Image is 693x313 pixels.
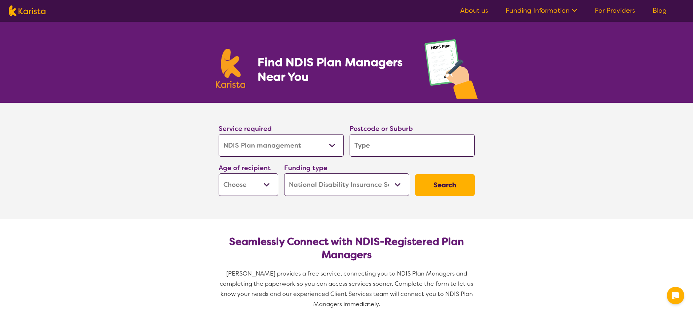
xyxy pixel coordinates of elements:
label: Postcode or Suburb [350,124,413,133]
label: Funding type [284,164,327,172]
label: Age of recipient [219,164,271,172]
label: Service required [219,124,272,133]
span: [PERSON_NAME] provides a free service, connecting you to NDIS Plan Managers and completing the pa... [220,270,475,308]
a: Blog [653,6,667,15]
a: For Providers [595,6,635,15]
h1: Find NDIS Plan Managers Near You [258,55,410,84]
img: Karista logo [216,49,246,88]
input: Type [350,134,475,157]
button: Search [415,174,475,196]
img: plan-management [425,39,478,103]
a: Funding Information [506,6,577,15]
a: About us [460,6,488,15]
h2: Seamlessly Connect with NDIS-Registered Plan Managers [224,235,469,261]
img: Karista logo [9,5,45,16]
